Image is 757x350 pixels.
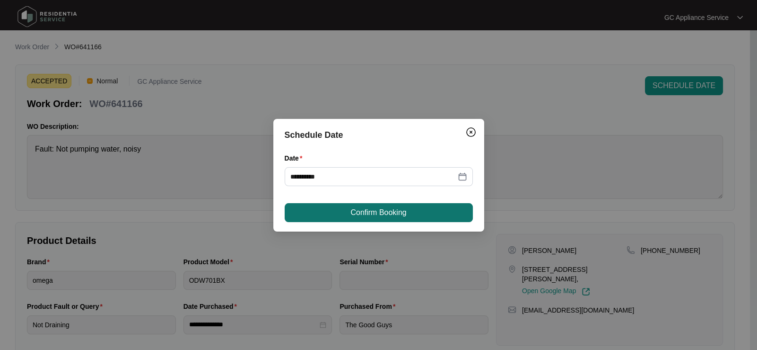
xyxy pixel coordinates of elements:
[285,153,306,163] label: Date
[463,125,479,140] button: Close
[465,126,477,138] img: closeCircle
[290,171,456,182] input: Date
[350,207,406,218] span: Confirm Booking
[285,203,473,222] button: Confirm Booking
[285,128,473,142] div: Schedule Date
